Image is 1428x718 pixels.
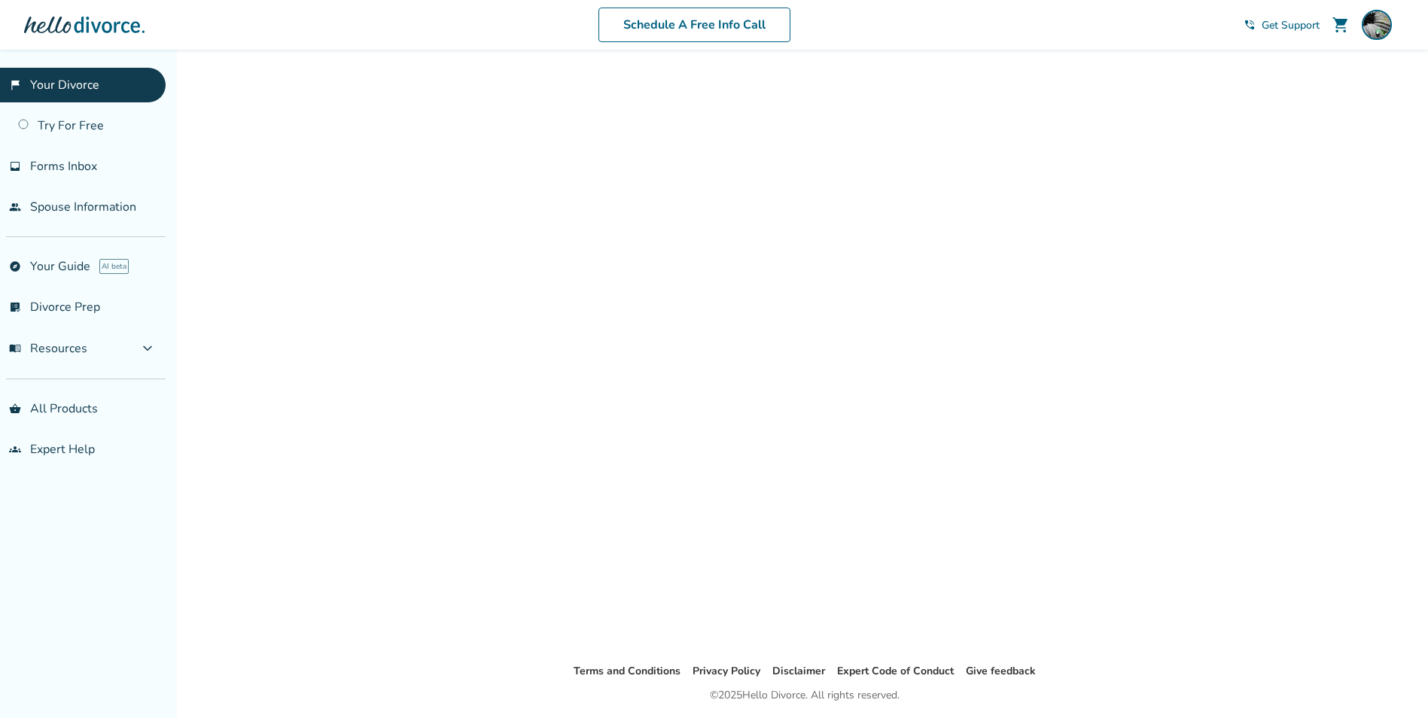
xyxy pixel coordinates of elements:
span: phone_in_talk [1244,19,1256,31]
span: explore [9,260,21,272]
span: flag_2 [9,79,21,91]
span: Resources [9,340,87,357]
li: Give feedback [966,662,1036,680]
span: AI beta [99,259,129,274]
span: Forms Inbox [30,158,97,175]
span: groups [9,443,21,455]
a: phone_in_talkGet Support [1244,18,1320,32]
span: shopping_basket [9,403,21,415]
span: expand_more [139,339,157,357]
a: Schedule A Free Info Call [598,8,790,42]
span: menu_book [9,342,21,354]
a: Terms and Conditions [574,664,681,678]
span: inbox [9,160,21,172]
li: Disclaimer [772,662,825,680]
span: shopping_cart [1332,16,1350,34]
a: Expert Code of Conduct [837,664,954,678]
span: people [9,201,21,213]
img: Olga Rodriguez [1362,10,1392,40]
a: Privacy Policy [693,664,760,678]
span: list_alt_check [9,301,21,313]
div: © 2025 Hello Divorce. All rights reserved. [710,686,900,704]
span: Get Support [1262,18,1320,32]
